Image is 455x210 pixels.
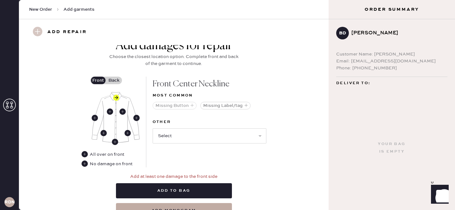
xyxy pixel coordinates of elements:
[425,182,452,209] iframe: Front Chat
[116,183,232,198] button: Add to bag
[47,27,87,38] h3: Add repair
[351,29,442,37] div: [PERSON_NAME]
[153,118,266,126] label: Other
[92,92,140,143] img: Garment image
[124,130,131,136] div: Front Left Seam
[378,140,405,155] div: Your bag is empty
[90,77,106,84] label: Front
[336,51,447,58] div: Customer Name: [PERSON_NAME]
[336,65,447,72] div: Phone: [PHONE_NUMBER]
[119,108,126,115] div: Front Left Body
[153,77,266,92] div: Front Center Neckline
[82,151,132,158] div: All over on front
[336,79,370,87] span: Deliver to:
[133,115,140,121] div: Front Left Sleeve
[336,58,447,65] div: Email: [EMAIL_ADDRESS][DOMAIN_NAME]
[113,95,119,101] div: Front Center Neckline
[130,173,217,180] div: Add at least one damage to the front side
[100,130,107,136] div: Front Right Seam
[82,160,140,167] div: No damage on front
[64,6,94,13] span: Add garments
[106,77,122,84] label: Back
[200,102,251,109] button: Missing Label/tag
[339,31,346,35] h3: bd
[112,139,118,145] div: Front Center Hem
[29,6,52,13] span: New Order
[153,92,266,99] div: Most common
[329,6,455,13] h3: Order Summary
[153,102,197,109] button: Missing Button
[107,108,113,115] div: Front Right Body
[107,53,240,67] div: Choose the closest location option. Complete front and back of the garment to continue.
[90,151,124,158] div: All over on front
[90,160,132,167] div: No damage on front
[4,200,15,204] h3: RDNA
[92,115,98,121] div: Front Right Sleeve
[107,38,240,53] div: Add damages for repair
